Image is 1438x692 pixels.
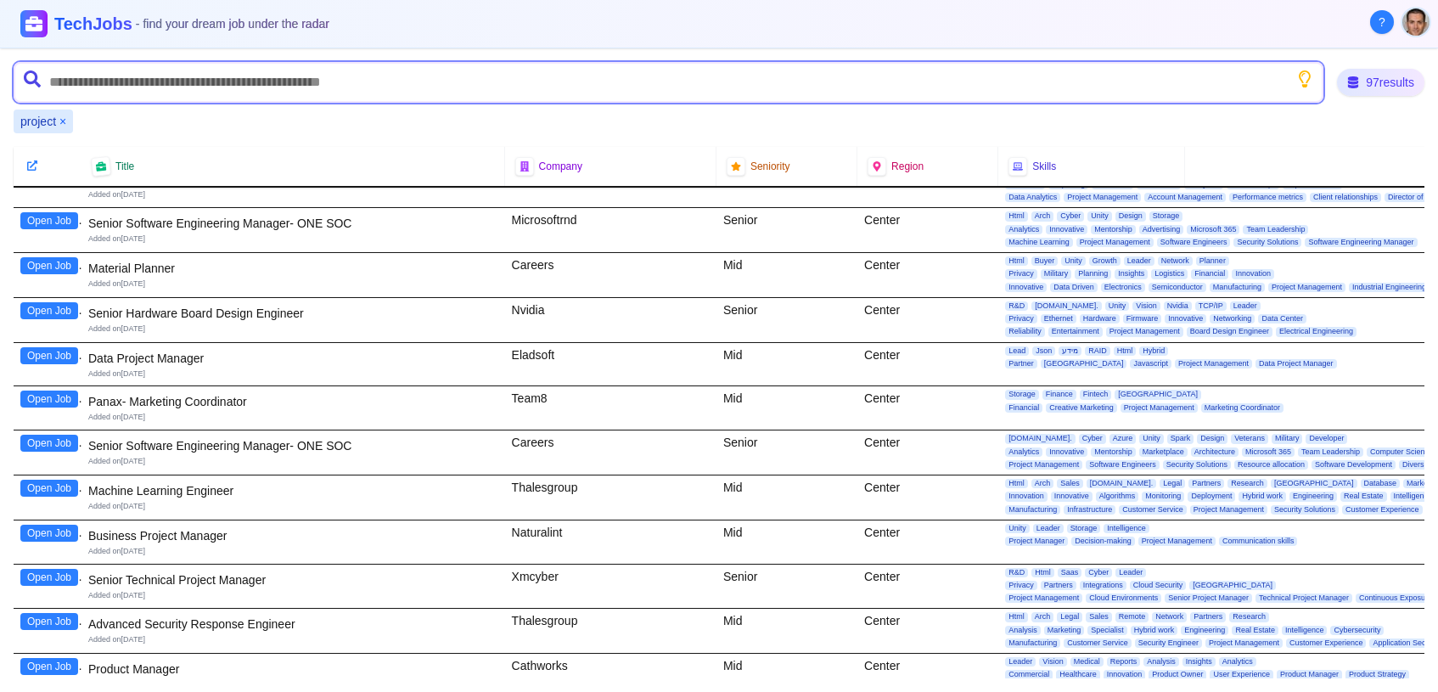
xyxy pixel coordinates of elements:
span: Communication skills [1219,537,1298,546]
div: Center [857,565,998,609]
span: Analysis [1005,626,1041,635]
span: Leader [1124,256,1154,266]
span: Legal [1160,479,1185,488]
span: Project Management [1205,639,1283,648]
span: [DOMAIN_NAME]. [1087,479,1157,488]
span: Leader [1115,568,1146,577]
span: Mentorship [1091,447,1136,457]
span: Security Engineer [1135,639,1202,648]
span: Legal [1057,612,1082,622]
div: Xmcyber [505,565,716,609]
span: Insights [1115,269,1148,278]
div: Mid [716,253,857,297]
span: [GEOGRAPHIC_DATA] [1115,390,1201,399]
span: Javascript [1130,359,1171,369]
span: Customer Service [1119,505,1187,515]
span: Military [1272,434,1303,443]
span: [DOMAIN_NAME]. [1005,434,1076,443]
span: Product Manager [1277,670,1342,679]
span: Marketing [1044,626,1085,635]
span: Unity [1139,434,1164,443]
span: Innovative [1165,314,1206,323]
span: Technical Project Manager [1255,594,1352,603]
span: Engineering [1289,492,1337,501]
span: Finance [1042,390,1076,399]
span: Arch [1031,211,1054,221]
span: Partners [1190,612,1226,622]
span: Analytics [1005,225,1042,234]
span: Sales [1086,612,1112,622]
div: Mid [716,343,857,386]
div: Added on [DATE] [88,590,498,601]
span: Seniority [750,160,790,173]
span: RAID [1085,346,1110,356]
span: Cyber [1079,434,1106,443]
span: Database [1361,479,1401,488]
span: Manufacturing [1005,639,1060,648]
span: [GEOGRAPHIC_DATA] [1189,581,1276,590]
span: Resource allocation [1234,460,1308,470]
span: Commercial [1005,670,1053,679]
span: Intelligence [1282,626,1328,635]
button: Open Job [20,480,78,497]
span: מידע [1059,346,1081,356]
div: Business Project Manager [88,527,498,544]
span: Html [1005,211,1028,221]
span: Unity [1087,211,1112,221]
div: Machine Learning Engineer [88,482,498,499]
span: Cloud Environments [1086,594,1161,603]
span: Research [1229,612,1269,622]
span: Project Management [1175,359,1252,369]
span: Veterans [1231,434,1268,443]
span: Hybrid [1139,346,1168,356]
span: Saas [1058,568,1082,577]
span: Project Management [1121,403,1198,413]
span: Innovation [1104,670,1146,679]
span: Cloud Security [1130,581,1187,590]
span: Security Solutions [1271,505,1339,515]
div: Data Project Manager [88,350,498,367]
button: Open Job [20,658,78,675]
span: Specialist [1087,626,1127,635]
div: Mid [716,520,857,564]
span: Project Management [1268,283,1345,292]
div: Thalesgroup [505,475,716,520]
div: Senior [716,298,857,342]
span: Unity [1061,256,1086,266]
span: Lead [1005,346,1029,356]
div: Center [857,430,998,475]
button: Open Job [20,302,78,319]
span: Semiconductor [1149,283,1206,292]
span: Project Manager [1005,537,1068,546]
span: Advertising [1139,225,1184,234]
span: Client relationships [1310,193,1381,202]
span: Storage [1005,390,1039,399]
span: Networking [1210,314,1255,323]
span: Performance metrics [1229,193,1306,202]
span: Insights [1182,657,1216,667]
span: Team Leadership [1243,225,1308,234]
span: Product Owner [1149,670,1206,679]
span: Reports [1107,657,1141,667]
span: Cyber [1057,211,1084,221]
span: User Experience [1210,670,1273,679]
div: Team8 [505,386,716,430]
span: Data Analytics [1005,193,1060,202]
span: [GEOGRAPHIC_DATA] [1271,479,1357,488]
span: Skills [1032,160,1056,173]
span: Vision [1132,301,1160,311]
span: Leader [1230,301,1261,311]
div: Added on [DATE] [88,323,498,335]
span: Azure [1109,434,1137,443]
span: Electronics [1101,283,1145,292]
span: Planning [1075,269,1111,278]
div: Naturalint [505,520,716,564]
span: Intelligence [1104,524,1149,533]
span: - find your dream job under the radar [136,17,329,31]
span: Arch [1031,612,1054,622]
span: Innovative [1051,492,1093,501]
div: Added on [DATE] [88,369,498,380]
div: Nvidia [505,298,716,342]
span: Data Driven [1050,283,1098,292]
span: Developer [1306,434,1347,443]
